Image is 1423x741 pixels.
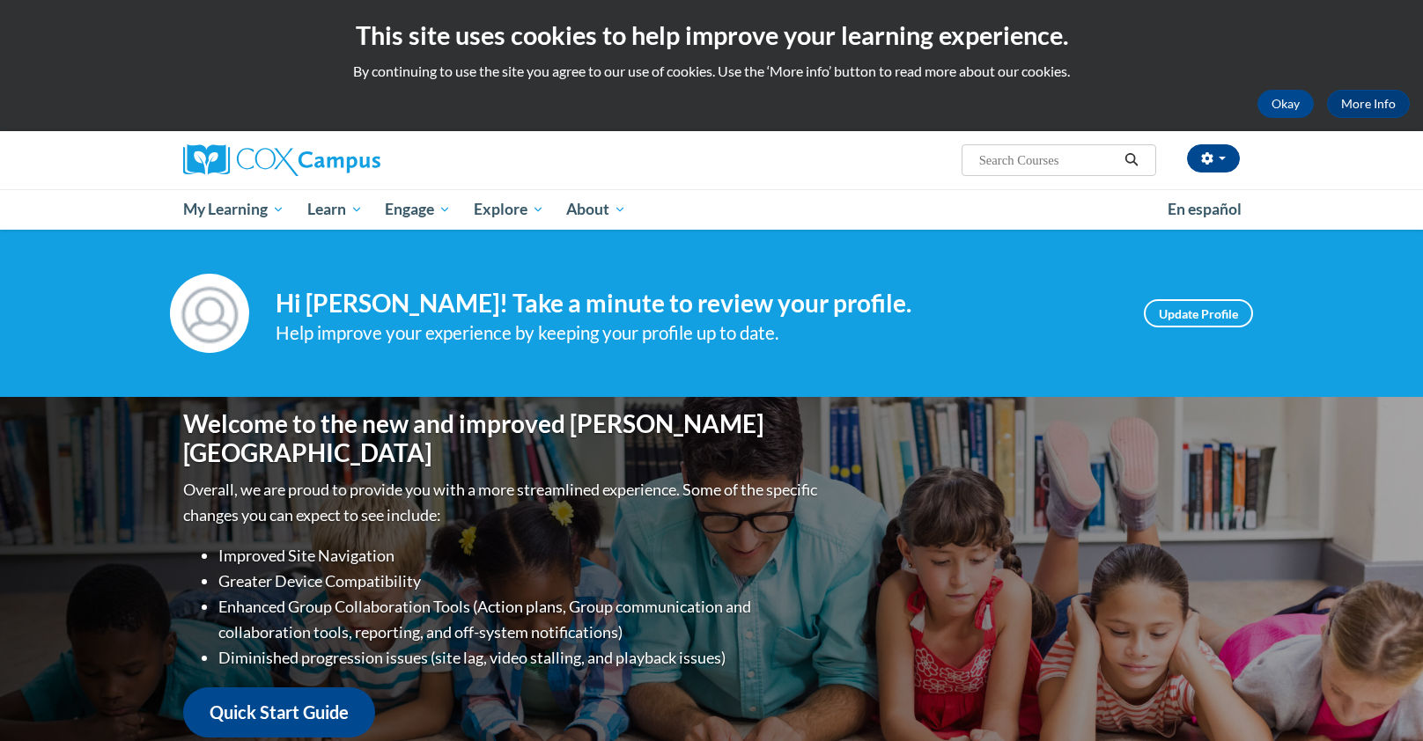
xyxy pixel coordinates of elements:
[218,543,822,569] li: Improved Site Navigation
[474,199,544,220] span: Explore
[373,189,462,230] a: Engage
[276,319,1117,348] div: Help improve your experience by keeping your profile up to date.
[276,289,1117,319] h4: Hi [PERSON_NAME]! Take a minute to review your profile.
[566,199,626,220] span: About
[462,189,556,230] a: Explore
[183,687,375,737] a: Quick Start Guide
[172,189,296,230] a: My Learning
[183,409,822,468] h1: Welcome to the new and improved [PERSON_NAME][GEOGRAPHIC_DATA]
[1118,150,1145,171] button: Search
[1156,191,1253,228] a: En español
[556,189,638,230] a: About
[307,199,363,220] span: Learn
[13,18,1410,53] h2: This site uses cookies to help improve your learning experience.
[296,189,374,230] a: Learn
[1327,90,1410,118] a: More Info
[1353,671,1409,727] iframe: Button to launch messaging window
[170,274,249,353] img: Profile Image
[183,144,380,176] img: Cox Campus
[1168,200,1242,218] span: En español
[183,144,518,176] a: Cox Campus
[183,199,284,220] span: My Learning
[218,594,822,645] li: Enhanced Group Collaboration Tools (Action plans, Group communication and collaboration tools, re...
[1144,299,1253,327] a: Update Profile
[13,62,1410,81] p: By continuing to use the site you agree to our use of cookies. Use the ‘More info’ button to read...
[183,477,822,528] p: Overall, we are proud to provide you with a more streamlined experience. Some of the specific cha...
[218,569,822,594] li: Greater Device Compatibility
[1257,90,1314,118] button: Okay
[977,150,1118,171] input: Search Courses
[157,189,1266,230] div: Main menu
[1187,144,1240,172] button: Account Settings
[385,199,451,220] span: Engage
[218,645,822,671] li: Diminished progression issues (site lag, video stalling, and playback issues)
